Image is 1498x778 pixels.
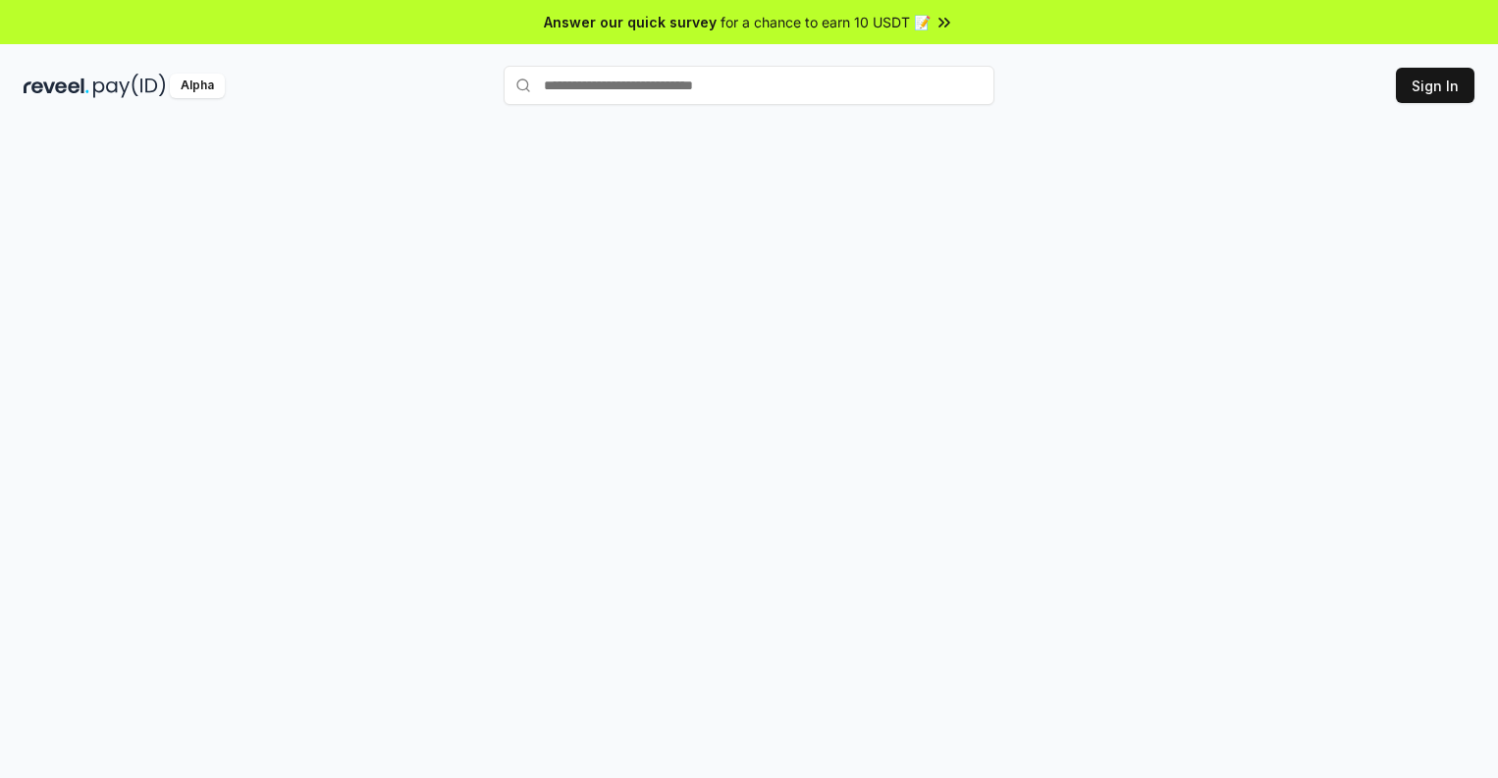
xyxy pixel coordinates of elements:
[170,74,225,98] div: Alpha
[1396,68,1474,103] button: Sign In
[721,12,931,32] span: for a chance to earn 10 USDT 📝
[93,74,166,98] img: pay_id
[544,12,717,32] span: Answer our quick survey
[24,74,89,98] img: reveel_dark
